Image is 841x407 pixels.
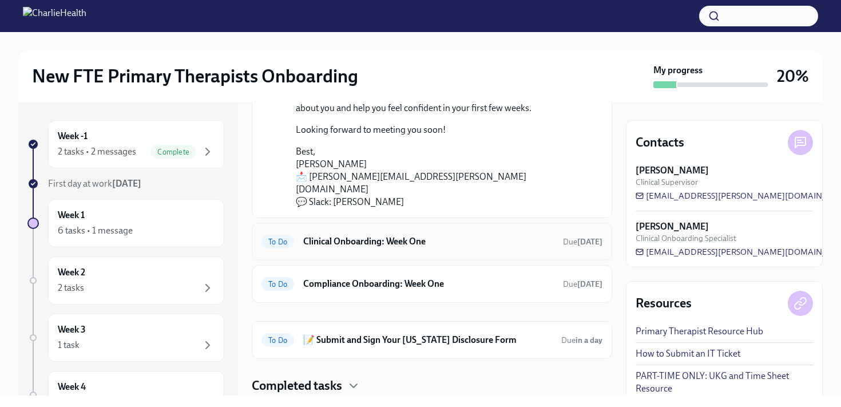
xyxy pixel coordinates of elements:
[563,279,602,290] span: September 8th, 2025 09:00
[58,266,85,279] h6: Week 2
[58,145,136,158] div: 2 tasks • 2 messages
[636,164,709,177] strong: [PERSON_NAME]
[563,279,602,289] span: Due
[563,237,602,247] span: Due
[561,335,602,345] span: Due
[636,370,813,395] a: PART-TIME ONLY: UKG and Time Sheet Resource
[296,145,584,208] p: Best, [PERSON_NAME] 📩 [PERSON_NAME][EMAIL_ADDRESS][PERSON_NAME][DOMAIN_NAME] 💬 Slack: [PERSON_NAME]
[58,130,88,143] h6: Week -1
[27,199,224,247] a: Week 16 tasks • 1 message
[636,347,740,360] a: How to Submit an IT Ticket
[48,178,141,189] span: First day at work
[636,177,698,188] span: Clinical Supervisor
[303,334,552,346] h6: 📝 Submit and Sign Your [US_STATE] Disclosure Form
[58,224,133,237] div: 6 tasks • 1 message
[636,325,763,338] a: Primary Therapist Resource Hub
[303,278,554,290] h6: Compliance Onboarding: Week One
[23,7,86,25] img: CharlieHealth
[636,220,709,233] strong: [PERSON_NAME]
[577,279,602,289] strong: [DATE]
[636,295,692,312] h4: Resources
[303,235,554,248] h6: Clinical Onboarding: Week One
[261,280,294,289] span: To Do
[577,237,602,247] strong: [DATE]
[27,256,224,305] a: Week 22 tasks
[261,331,602,349] a: To Do📝 Submit and Sign Your [US_STATE] Disclosure FormDuein a day
[27,177,224,190] a: First day at work[DATE]
[32,65,358,88] h2: New FTE Primary Therapists Onboarding
[296,124,584,136] p: Looking forward to meeting you soon!
[777,66,809,86] h3: 20%
[261,336,294,345] span: To Do
[563,236,602,247] span: September 8th, 2025 09:00
[58,282,84,294] div: 2 tasks
[252,377,342,394] h4: Completed tasks
[261,275,602,293] a: To DoCompliance Onboarding: Week OneDue[DATE]
[261,238,294,246] span: To Do
[576,335,602,345] strong: in a day
[27,314,224,362] a: Week 31 task
[261,232,602,251] a: To DoClinical Onboarding: Week OneDue[DATE]
[27,120,224,168] a: Week -12 tasks • 2 messagesComplete
[653,64,703,77] strong: My progress
[58,381,86,393] h6: Week 4
[58,339,80,351] div: 1 task
[252,377,612,394] div: Completed tasks
[112,178,141,189] strong: [DATE]
[636,233,736,244] span: Clinical Onboarding Specialist
[58,209,85,222] h6: Week 1
[58,323,86,336] h6: Week 3
[150,148,196,156] span: Complete
[636,134,684,151] h4: Contacts
[561,335,602,346] span: September 6th, 2025 09:00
